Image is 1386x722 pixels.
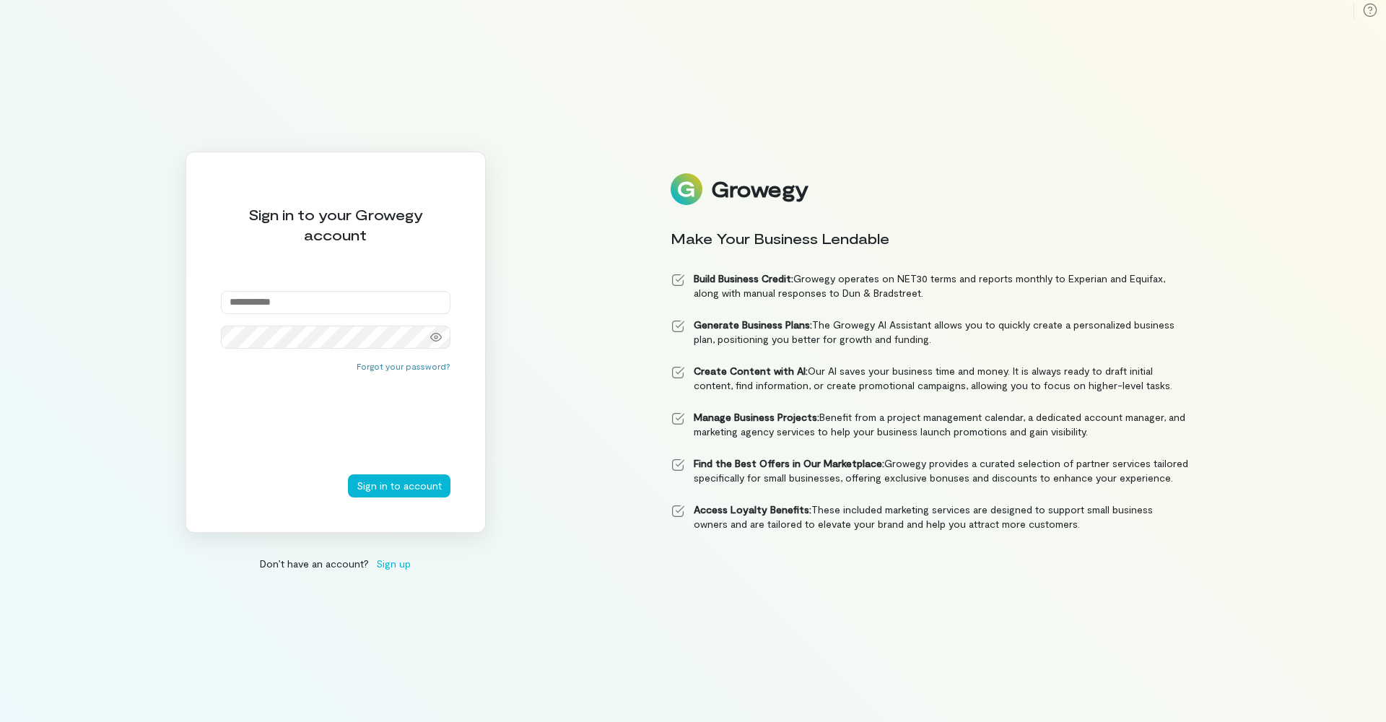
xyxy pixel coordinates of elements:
[671,503,1189,531] li: These included marketing services are designed to support small business owners and are tailored ...
[694,365,808,377] strong: Create Content with AI:
[694,272,793,284] strong: Build Business Credit:
[671,410,1189,439] li: Benefit from a project management calendar, a dedicated account manager, and marketing agency ser...
[671,318,1189,347] li: The Growegy AI Assistant allows you to quickly create a personalized business plan, positioning y...
[671,228,1189,248] div: Make Your Business Lendable
[694,318,812,331] strong: Generate Business Plans:
[671,456,1189,485] li: Growegy provides a curated selection of partner services tailored specifically for small business...
[694,411,819,423] strong: Manage Business Projects:
[671,173,702,205] img: Logo
[671,271,1189,300] li: Growegy operates on NET30 terms and reports monthly to Experian and Equifax, along with manual re...
[348,474,450,497] button: Sign in to account
[694,503,811,516] strong: Access Loyalty Benefits:
[376,556,411,571] span: Sign up
[186,556,486,571] div: Don’t have an account?
[357,360,450,372] button: Forgot your password?
[671,364,1189,393] li: Our AI saves your business time and money. It is always ready to draft initial content, find info...
[694,457,884,469] strong: Find the Best Offers in Our Marketplace:
[711,177,808,201] div: Growegy
[221,204,450,245] div: Sign in to your Growegy account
